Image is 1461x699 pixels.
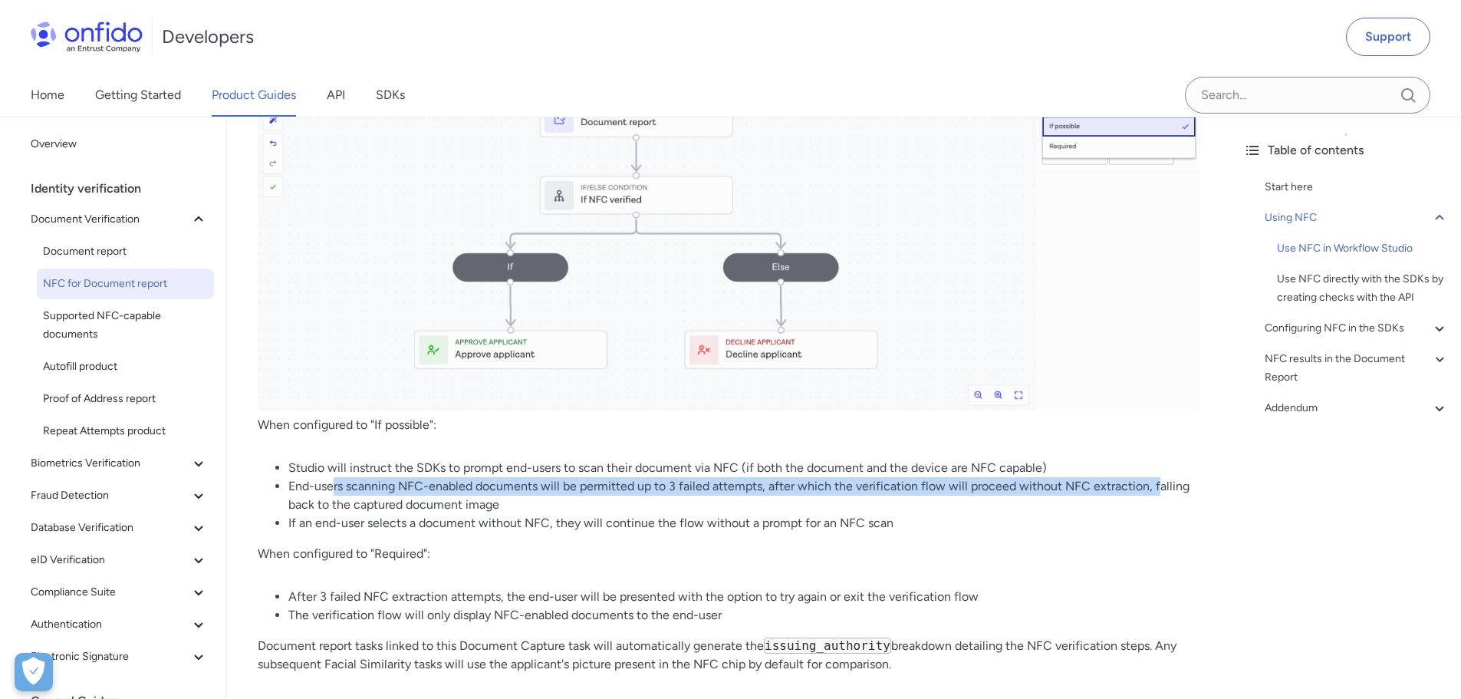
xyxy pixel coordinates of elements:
[43,275,208,293] span: NFC for Document report
[1265,350,1449,387] a: NFC results in the Document Report
[288,588,1200,606] li: After 3 failed NFC extraction attempts, the end-user will be presented with the option to try aga...
[258,545,1200,563] p: When configured to "Required":
[1277,270,1449,307] a: Use NFC directly with the SDKs by creating checks with the API
[1243,141,1449,160] div: Table of contents
[1265,178,1449,196] a: Start here
[43,390,208,408] span: Proof of Address report
[25,609,214,640] button: Authentication
[37,236,214,267] a: Document report
[25,204,214,235] button: Document Verification
[37,384,214,414] a: Proof of Address report
[288,477,1200,514] li: End-users scanning NFC-enabled documents will be permitted up to 3 failed attempts, after which t...
[25,448,214,479] button: Biometrics Verification
[212,74,296,117] a: Product Guides
[327,74,345,117] a: API
[37,269,214,299] a: NFC for Document report
[162,25,254,49] h1: Developers
[1265,209,1449,227] a: Using NFC
[31,519,189,537] span: Database Verification
[1265,399,1449,417] a: Addendum
[31,74,64,117] a: Home
[258,637,1200,674] p: Document report tasks linked to this Document Capture task will automatically generate the breakd...
[31,551,189,569] span: eID Verification
[288,514,1200,532] li: If an end-user selects a document without NFC, they will continue the flow without a prompt for a...
[764,638,891,654] code: issuing_authority
[376,74,405,117] a: SDKs
[288,459,1200,477] li: Studio will instruct the SDKs to prompt end-users to scan their document via NFC (if both the doc...
[1346,18,1430,56] a: Support
[15,653,53,691] button: Open Preferences
[43,307,208,344] span: Supported NFC-capable documents
[37,351,214,382] a: Autofill product
[95,74,181,117] a: Getting Started
[31,210,189,229] span: Document Verification
[1277,239,1449,258] a: Use NFC in Workflow Studio
[25,545,214,575] button: eID Verification
[43,422,208,440] span: Repeat Attempts product
[25,480,214,511] button: Fraud Detection
[1185,77,1430,114] input: Onfido search input field
[31,486,189,505] span: Fraud Detection
[25,129,214,160] a: Overview
[37,301,214,350] a: Supported NFC-capable documents
[37,416,214,447] a: Repeat Attempts product
[43,358,208,376] span: Autofill product
[31,454,189,473] span: Biometrics Verification
[25,641,214,672] button: Electronic Signature
[25,513,214,543] button: Database Verification
[1265,319,1449,338] a: Configuring NFC in the SDKs
[43,242,208,261] span: Document report
[31,615,189,634] span: Authentication
[15,653,53,691] div: Cookie Preferences
[31,21,143,52] img: Onfido Logo
[31,173,220,204] div: Identity verification
[31,135,208,153] span: Overview
[25,577,214,608] button: Compliance Suite
[288,606,1200,625] li: The verification flow will only display NFC-enabled documents to the end-user
[258,416,1200,434] p: When configured to "If possible":
[31,583,189,602] span: Compliance Suite
[31,648,189,666] span: Electronic Signature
